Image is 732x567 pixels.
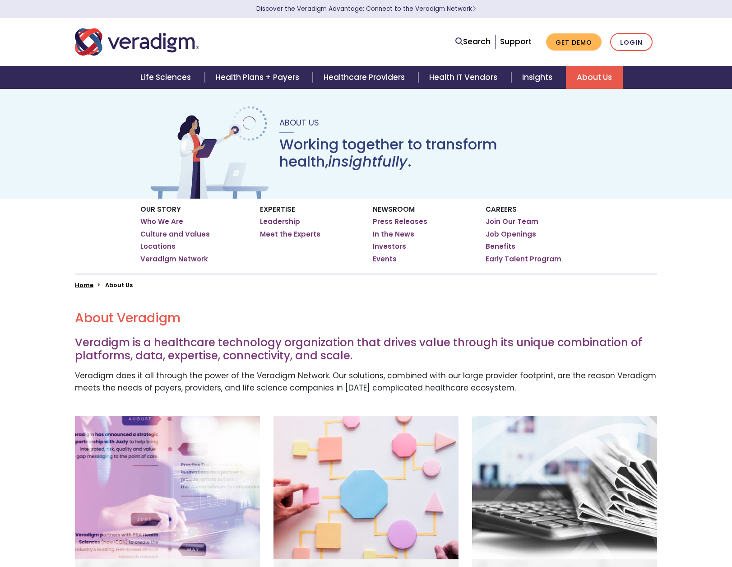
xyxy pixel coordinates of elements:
[373,255,397,264] a: Events
[546,33,602,51] a: Get Demo
[140,255,208,264] a: Veradigm Network
[140,217,183,226] a: Who We Are
[455,36,491,48] a: Search
[373,217,427,226] a: Press Releases
[418,66,511,89] a: Health IT Vendors
[75,311,657,326] h2: About Veradigm
[256,5,476,13] a: Discover the Veradigm Advantage: Connect to the Veradigm NetworkLearn More
[486,242,515,251] a: Benefits
[472,5,476,13] span: Learn More
[328,151,408,172] em: insightfully
[75,370,657,394] p: Veradigm does it all through the power of the Veradigm Network. Our solutions, combined with our ...
[373,242,406,251] a: Investors
[500,36,532,47] a: Support
[511,66,566,89] a: Insights
[140,242,176,251] a: Locations
[486,255,561,264] a: Early Talent Program
[486,217,538,226] a: Join Our Team
[373,230,414,239] a: In the News
[260,230,320,239] a: Meet the Experts
[279,136,584,171] h1: Working together to transform health, .
[130,66,204,89] a: Life Sciences
[75,281,93,289] a: Home
[75,27,199,57] img: Veradigm logo
[205,66,313,89] a: Health Plans + Payers
[486,230,536,239] a: Job Openings
[610,33,653,51] a: Login
[279,117,319,128] span: About Us
[140,230,210,239] a: Culture and Values
[313,66,418,89] a: Healthcare Providers
[260,217,300,226] a: Leadership
[566,66,623,89] a: About Us
[75,336,657,363] h3: Veradigm is a healthcare technology organization that drives value through its unique combination...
